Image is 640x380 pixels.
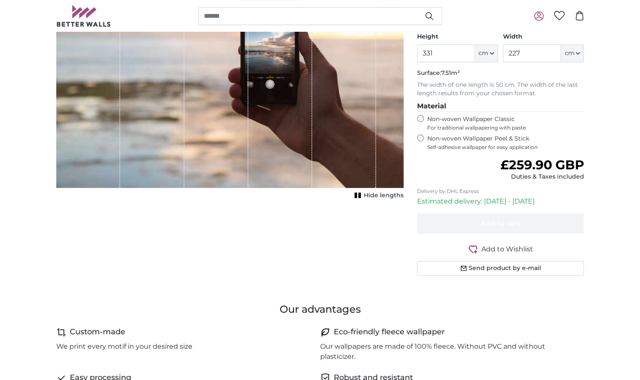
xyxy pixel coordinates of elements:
h4: Custom-made [70,326,125,338]
p: Our wallpapers are made of 100% fleece. Without PVC and without plasticizer. [320,341,577,362]
span: Add to Wishlist [481,244,533,254]
p: Delivery by DHL Express [417,188,584,195]
img: Betterwalls [56,5,111,27]
div: Duties & Taxes included [500,173,584,181]
span: Self-adhesive wallpaper for easy application [427,144,584,151]
label: Height [417,33,498,41]
span: For traditional wallpapering with paste [427,124,584,131]
label: Non-woven Wallpaper Peel & Stick [427,135,584,151]
span: 7.51m² [441,69,460,77]
button: cm [475,44,498,62]
p: Estimated delivery: [DATE] - [DATE] [417,196,584,207]
label: Non-woven Wallpaper Classic [427,115,584,131]
legend: Material [417,101,584,112]
button: cm [561,44,584,62]
label: Width [503,33,584,41]
p: Surface: [417,69,584,77]
span: £259.90 GBP [500,157,584,173]
button: Send product by e-mail [417,261,584,275]
button: Hide lengths [352,190,404,201]
span: cm [564,49,574,58]
h4: Eco-friendly fleece wallpaper [334,326,445,338]
button: Add to cart [417,213,584,234]
button: Add to Wishlist [417,244,584,254]
span: Hide lengths [364,191,404,200]
span: cm [478,49,488,58]
h3: Our advantages [56,303,584,316]
span: Add to cart [481,219,520,227]
p: We print every motif in your desired size [56,341,192,352]
p: The width of one length is 50 cm. The width of the last length results from your chosen format. [417,81,584,98]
